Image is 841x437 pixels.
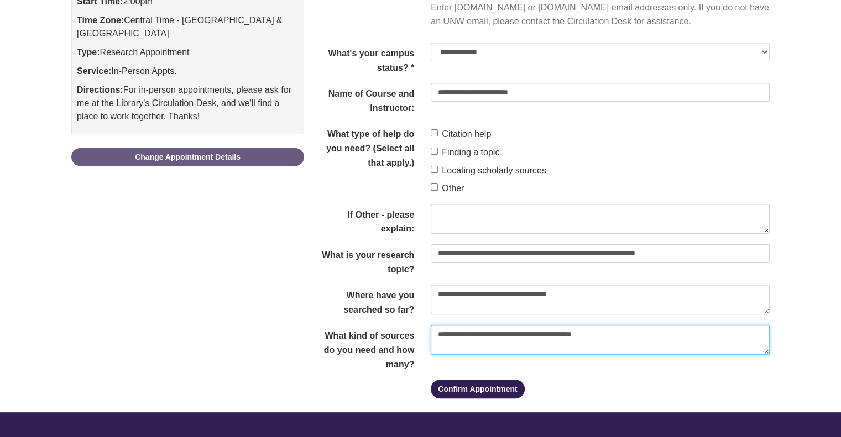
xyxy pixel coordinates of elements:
[431,148,438,155] input: Finding a topic
[77,46,299,59] p: Research Appointment
[431,380,524,398] button: Confirm Appointment
[304,325,422,371] label: What kind of sources do you need and how many?
[77,14,299,40] p: Central Time - [GEOGRAPHIC_DATA] & [GEOGRAPHIC_DATA]
[77,15,124,25] strong: Time Zone:
[431,129,438,136] input: Citation help
[431,145,499,160] label: Finding a topic
[431,181,464,196] label: Other
[431,164,546,178] label: Locating scholarly sources
[304,244,422,276] label: What is your research topic?
[71,148,304,166] a: Change Appointment Details
[304,43,422,75] label: What's your campus status? *
[77,85,123,94] strong: Directions:
[304,204,422,236] label: If Other - please explain:
[304,83,422,115] label: Name of Course and Instructor:
[77,66,111,76] strong: Service:
[304,285,422,317] label: Where have you searched so far?
[431,127,491,141] label: Citation help
[431,183,438,191] input: Other
[431,166,438,173] input: Locating scholarly sources
[77,65,299,78] p: In-Person Appts.
[431,1,770,29] div: Enter [DOMAIN_NAME] or [DOMAIN_NAME] email addresses only. If you do not have an UNW email, pleas...
[77,83,299,123] p: For in-person appointments, please ask for me at the Library's Circulation Desk, and we'll find a...
[77,48,100,57] strong: Type:
[304,123,422,170] legend: What type of help do you need? (Select all that apply.)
